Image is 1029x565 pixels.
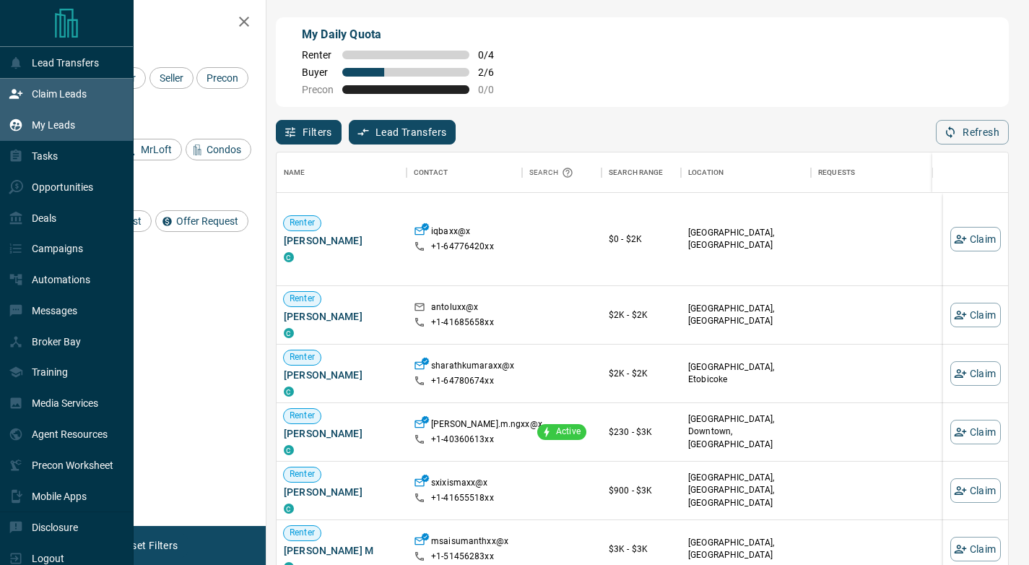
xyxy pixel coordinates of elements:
[284,217,321,229] span: Renter
[284,468,321,480] span: Renter
[196,67,248,89] div: Precon
[478,66,510,78] span: 2 / 6
[414,152,448,193] div: Contact
[609,152,664,193] div: Search Range
[284,351,321,363] span: Renter
[46,14,251,32] h2: Filters
[120,139,182,160] div: MrLoft
[284,410,321,422] span: Renter
[284,233,399,248] span: [PERSON_NAME]
[681,152,811,193] div: Location
[277,152,407,193] div: Name
[136,144,177,155] span: MrLoft
[609,484,674,497] p: $900 - $3K
[155,210,248,232] div: Offer Request
[431,225,470,241] p: iqbaxx@x
[950,537,1001,561] button: Claim
[276,120,342,145] button: Filters
[950,227,1001,251] button: Claim
[284,252,294,262] div: condos.ca
[201,72,243,84] span: Precon
[688,537,804,561] p: [GEOGRAPHIC_DATA], [GEOGRAPHIC_DATA]
[431,241,494,253] p: +1- 64776420xx
[529,152,577,193] div: Search
[602,152,681,193] div: Search Range
[284,387,294,397] div: condos.ca
[431,375,494,387] p: +1- 64780674xx
[284,543,399,558] span: [PERSON_NAME] M
[284,309,399,324] span: [PERSON_NAME]
[284,152,305,193] div: Name
[609,367,674,380] p: $2K - $2K
[284,293,321,305] span: Renter
[431,316,494,329] p: +1- 41685658xx
[550,426,586,438] span: Active
[818,152,855,193] div: Requests
[950,420,1001,444] button: Claim
[302,26,510,43] p: My Daily Quota
[950,361,1001,386] button: Claim
[609,426,674,439] p: $230 - $3K
[110,533,187,558] button: Reset Filters
[149,67,194,89] div: Seller
[284,426,399,441] span: [PERSON_NAME]
[688,472,804,509] p: [GEOGRAPHIC_DATA], [GEOGRAPHIC_DATA], [GEOGRAPHIC_DATA]
[688,303,804,327] p: [GEOGRAPHIC_DATA], [GEOGRAPHIC_DATA]
[284,504,294,514] div: condos.ca
[950,303,1001,327] button: Claim
[302,84,334,95] span: Precon
[201,144,246,155] span: Condos
[431,301,478,316] p: antoluxx@x
[407,152,522,193] div: Contact
[284,527,321,539] span: Renter
[431,434,494,446] p: +1- 40360613xx
[302,49,334,61] span: Renter
[171,215,243,227] span: Offer Request
[478,84,510,95] span: 0 / 0
[431,477,488,492] p: sxixismaxx@x
[431,360,514,375] p: sharathkumaraxx@x
[431,418,542,434] p: [PERSON_NAME].m.ngxx@x
[155,72,188,84] span: Seller
[811,152,941,193] div: Requests
[609,309,674,322] p: $2K - $2K
[284,368,399,382] span: [PERSON_NAME]
[349,120,456,145] button: Lead Transfers
[431,535,508,551] p: msaisumanthxx@x
[431,551,494,563] p: +1- 51456283xx
[186,139,251,160] div: Condos
[688,361,804,386] p: [GEOGRAPHIC_DATA], Etobicoke
[284,445,294,455] div: condos.ca
[688,152,724,193] div: Location
[688,413,804,450] p: [GEOGRAPHIC_DATA], Downtown, [GEOGRAPHIC_DATA]
[950,478,1001,503] button: Claim
[478,49,510,61] span: 0 / 4
[609,233,674,246] p: $0 - $2K
[302,66,334,78] span: Buyer
[284,485,399,499] span: [PERSON_NAME]
[609,543,674,556] p: $3K - $3K
[284,328,294,338] div: condos.ca
[431,492,494,504] p: +1- 41655518xx
[688,227,804,251] p: [GEOGRAPHIC_DATA], [GEOGRAPHIC_DATA]
[936,120,1009,145] button: Refresh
